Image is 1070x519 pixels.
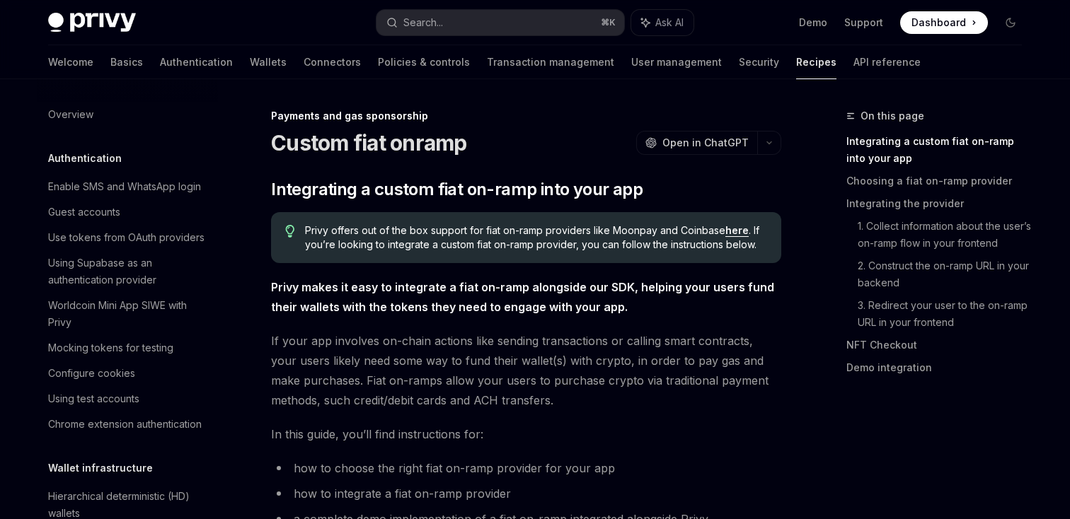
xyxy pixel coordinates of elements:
span: On this page [861,107,924,124]
a: Use tokens from OAuth providers [37,225,218,250]
span: Ask AI [655,16,684,30]
button: Toggle dark mode [999,11,1022,34]
a: Demo [799,16,827,30]
a: Policies & controls [378,45,470,79]
div: Payments and gas sponsorship [271,109,781,123]
a: 1. Collect information about the user’s on-ramp flow in your frontend [858,215,1033,255]
a: 3. Redirect your user to the on-ramp URL in your frontend [858,294,1033,334]
a: Authentication [160,45,233,79]
a: Worldcoin Mini App SIWE with Privy [37,293,218,335]
a: Overview [37,102,218,127]
a: Configure cookies [37,361,218,386]
h1: Custom fiat onramp [271,130,467,156]
a: Chrome extension authentication [37,412,218,437]
span: Open in ChatGPT [662,136,749,150]
button: Ask AI [631,10,694,35]
strong: Privy makes it easy to integrate a fiat on-ramp alongside our SDK, helping your users fund their ... [271,280,774,314]
a: Security [739,45,779,79]
a: here [725,224,749,237]
a: NFT Checkout [846,334,1033,356]
svg: Tip [285,225,295,238]
div: Using test accounts [48,390,139,407]
div: Guest accounts [48,204,120,221]
a: User management [631,45,722,79]
a: Using test accounts [37,386,218,412]
a: Enable SMS and WhatsApp login [37,174,218,199]
a: Connectors [304,45,361,79]
a: Dashboard [900,11,988,34]
a: Recipes [796,45,836,79]
span: In this guide, you’ll find instructions for: [271,424,781,444]
h5: Authentication [48,150,122,167]
span: If your app involves on-chain actions like sending transactions or calling smart contracts, your ... [271,331,781,410]
h5: Wallet infrastructure [48,460,153,477]
div: Overview [48,106,93,123]
a: Using Supabase as an authentication provider [37,250,218,293]
a: 2. Construct the on-ramp URL in your backend [858,255,1033,294]
a: Basics [110,45,143,79]
span: Privy offers out of the box support for fiat on-ramp providers like Moonpay and Coinbase . If you... [305,223,767,252]
a: Integrating a custom fiat on-ramp into your app [846,130,1033,170]
span: ⌘ K [601,17,616,28]
div: Worldcoin Mini App SIWE with Privy [48,297,209,331]
div: Using Supabase as an authentication provider [48,255,209,288]
a: Welcome [48,45,93,79]
button: Open in ChatGPT [636,131,757,155]
a: Choosing a fiat on-ramp provider [846,170,1033,192]
li: how to choose the right fiat on-ramp provider for your app [271,458,781,478]
a: Integrating the provider [846,192,1033,215]
a: API reference [853,45,921,79]
div: Enable SMS and WhatsApp login [48,178,201,195]
div: Mocking tokens for testing [48,339,173,356]
div: Configure cookies [48,365,135,382]
span: Integrating a custom fiat on-ramp into your app [271,178,643,201]
a: Support [844,16,883,30]
a: Wallets [250,45,287,79]
div: Search... [403,14,443,31]
div: Chrome extension authentication [48,416,202,433]
a: Transaction management [487,45,614,79]
button: Search...⌘K [376,10,624,35]
a: Mocking tokens for testing [37,335,218,361]
li: how to integrate a fiat on-ramp provider [271,484,781,503]
img: dark logo [48,13,136,33]
a: Demo integration [846,356,1033,379]
span: Dashboard [911,16,966,30]
a: Guest accounts [37,199,218,225]
div: Use tokens from OAuth providers [48,229,205,246]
